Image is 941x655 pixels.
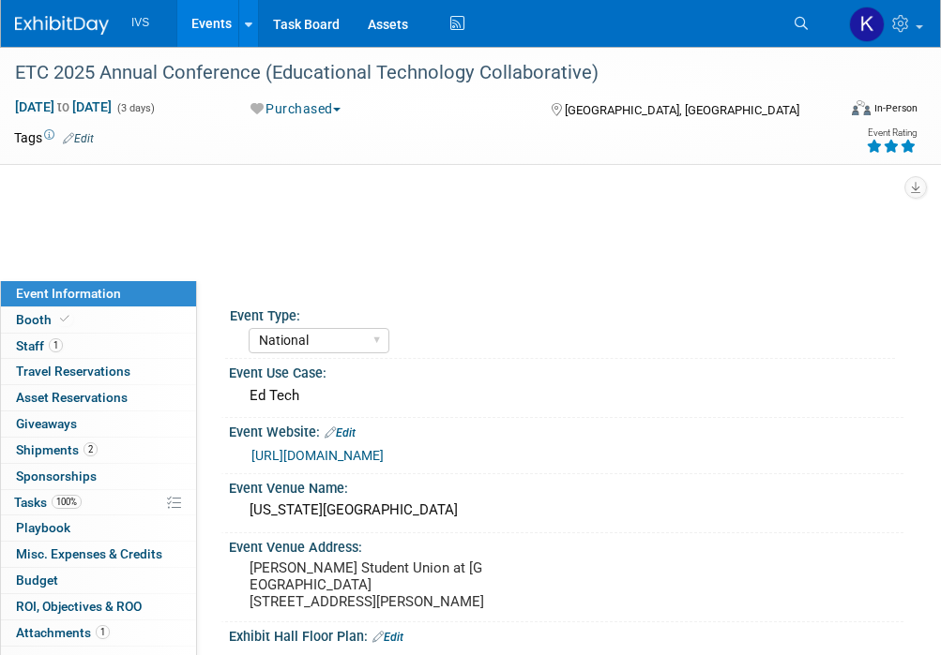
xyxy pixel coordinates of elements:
[243,496,889,525] div: [US_STATE][GEOGRAPHIC_DATA]
[16,312,73,327] span: Booth
[115,102,155,114] span: (3 days)
[243,381,889,410] div: Ed Tech
[16,546,162,561] span: Misc. Expenses & Credits
[1,281,196,306] a: Event Information
[16,286,121,301] span: Event Information
[1,515,196,541] a: Playbook
[1,334,196,359] a: Staff1
[16,364,130,379] span: Travel Reservations
[1,411,196,437] a: Giveaways
[16,599,142,614] span: ROI, Objectives & ROO
[16,442,98,457] span: Shipments
[229,418,903,442] div: Event Website:
[1,385,196,410] a: Asset Reservations
[60,314,69,324] i: Booth reservation complete
[8,56,827,90] div: ETC 2025 Annual Conference (Educational Technology Collaborative)
[1,359,196,384] a: Travel Reservations
[1,568,196,593] a: Budget
[244,99,348,118] button: Purchased
[16,390,128,405] span: Asset Reservations
[230,302,895,325] div: Event Type:
[16,520,70,535] span: Playbook
[229,359,903,382] div: Event Use Case:
[16,338,63,353] span: Staff
[779,97,918,126] div: Event Format
[1,542,196,567] a: Misc. Expenses & Credits
[52,495,82,509] span: 100%
[16,625,110,640] span: Attachments
[229,622,903,647] div: Exhibit Hall Floor Plan:
[325,426,356,439] a: Edit
[372,631,403,644] a: Edit
[63,132,94,145] a: Edit
[1,307,196,333] a: Booth
[14,495,82,510] span: Tasks
[49,338,63,352] span: 1
[849,7,885,42] img: Kate Wroblewski
[16,469,97,484] span: Sponsorships
[16,573,58,588] span: Budget
[131,16,149,29] span: IVS
[1,490,196,515] a: Tasks100%
[83,442,98,456] span: 2
[852,100,871,115] img: Format-Inperson.png
[96,625,110,639] span: 1
[866,128,917,138] div: Event Rating
[1,594,196,619] a: ROI, Objectives & ROO
[1,464,196,489] a: Sponsorships
[14,98,113,115] span: [DATE] [DATE]
[229,533,903,557] div: Event Venue Address:
[1,438,196,463] a: Shipments2
[1,620,196,646] a: Attachments1
[251,448,384,463] a: [URL][DOMAIN_NAME]
[565,103,799,117] span: [GEOGRAPHIC_DATA], [GEOGRAPHIC_DATA]
[873,101,918,115] div: In-Person
[229,474,903,498] div: Event Venue Name:
[15,16,109,35] img: ExhibitDay
[14,128,94,147] td: Tags
[250,559,490,610] pre: [PERSON_NAME] Student Union at [GEOGRAPHIC_DATA] [STREET_ADDRESS][PERSON_NAME]
[16,416,77,431] span: Giveaways
[54,99,72,114] span: to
